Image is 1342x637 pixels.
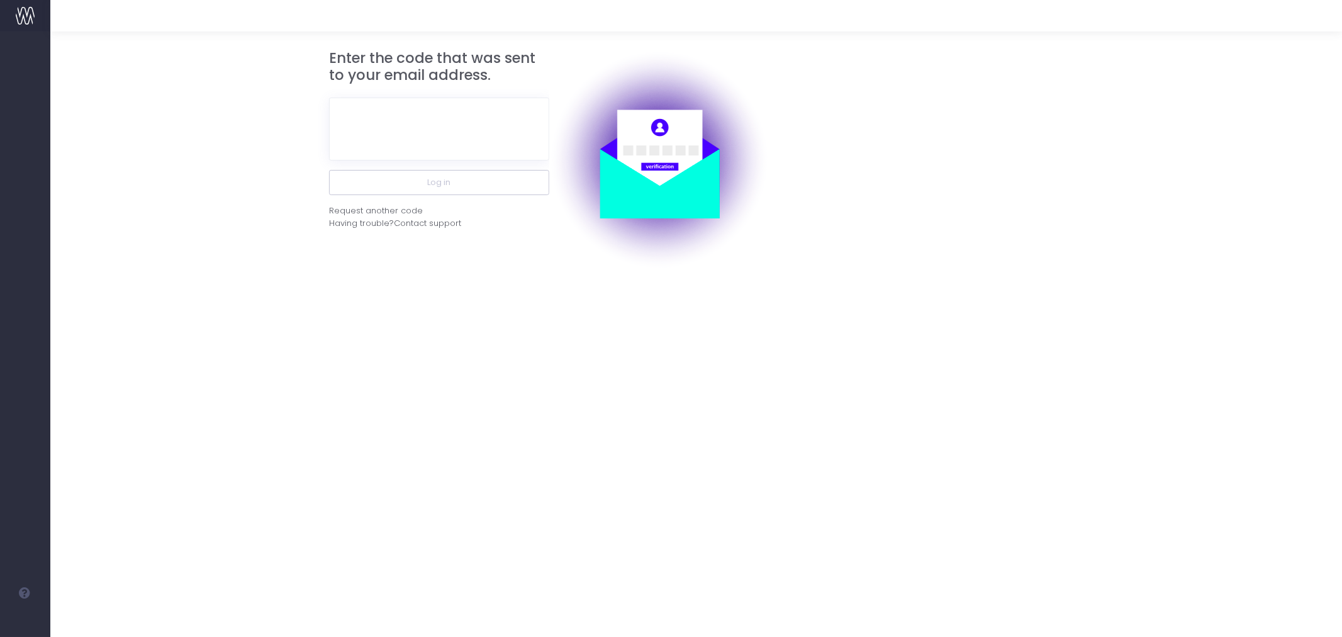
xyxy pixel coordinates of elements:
h3: Enter the code that was sent to your email address. [329,50,549,84]
img: images/default_profile_image.png [16,612,35,631]
div: Having trouble? [329,217,549,230]
span: Contact support [394,217,461,230]
img: auth.png [549,50,769,270]
button: Log in [329,170,549,195]
div: Request another code [329,205,423,217]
